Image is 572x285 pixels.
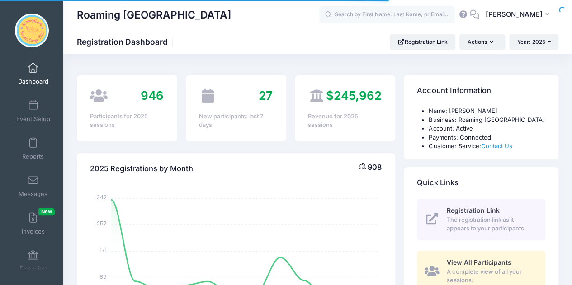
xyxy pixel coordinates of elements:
span: Messages [19,190,47,198]
li: Business: Roaming [GEOGRAPHIC_DATA] [429,116,545,125]
span: Year: 2025 [517,38,545,45]
span: The registration link as it appears to your participants. [446,215,535,233]
tspan: 86 [99,272,107,280]
button: Actions [459,34,505,50]
li: Payments: Connected [429,133,545,142]
a: Reports [12,133,55,164]
div: New participants: last 7 days [199,112,273,130]
button: [PERSON_NAME] [479,5,558,25]
span: $245,962 [326,89,382,103]
div: Participants for 2025 sessions [90,112,164,130]
a: Registration Link The registration link as it appears to your participants. [417,199,545,240]
a: Dashboard [12,58,55,89]
li: Customer Service: [429,142,545,151]
a: Contact Us [481,142,512,150]
span: Dashboard [18,78,48,85]
a: Financials [12,245,55,277]
span: 27 [259,89,273,103]
img: Roaming Gnome Theatre [15,14,49,47]
span: Reports [22,153,44,160]
span: Financials [19,265,47,273]
a: Event Setup [12,95,55,127]
h1: Roaming [GEOGRAPHIC_DATA] [77,5,231,25]
span: Event Setup [16,115,50,123]
span: Invoices [22,228,45,235]
span: View All Participants [446,258,511,266]
span: 946 [141,89,164,103]
span: 908 [368,163,382,172]
li: Account: Active [429,124,545,133]
button: Year: 2025 [509,34,558,50]
span: Registration Link [446,206,499,214]
span: A complete view of all your sessions. [446,267,535,285]
h4: Quick Links [417,170,458,196]
h1: Registration Dashboard [77,37,175,47]
tspan: 342 [97,193,107,201]
h4: 2025 Registrations by Month [90,156,193,182]
a: Registration Link [390,34,455,50]
a: Messages [12,170,55,202]
tspan: 171 [100,246,107,253]
a: InvoicesNew [12,208,55,239]
div: Revenue for 2025 sessions [308,112,382,130]
input: Search by First Name, Last Name, or Email... [319,6,455,24]
span: [PERSON_NAME] [485,9,542,19]
li: Name: [PERSON_NAME] [429,107,545,116]
h4: Account Information [417,78,491,104]
tspan: 257 [97,220,107,227]
span: New [38,208,55,215]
